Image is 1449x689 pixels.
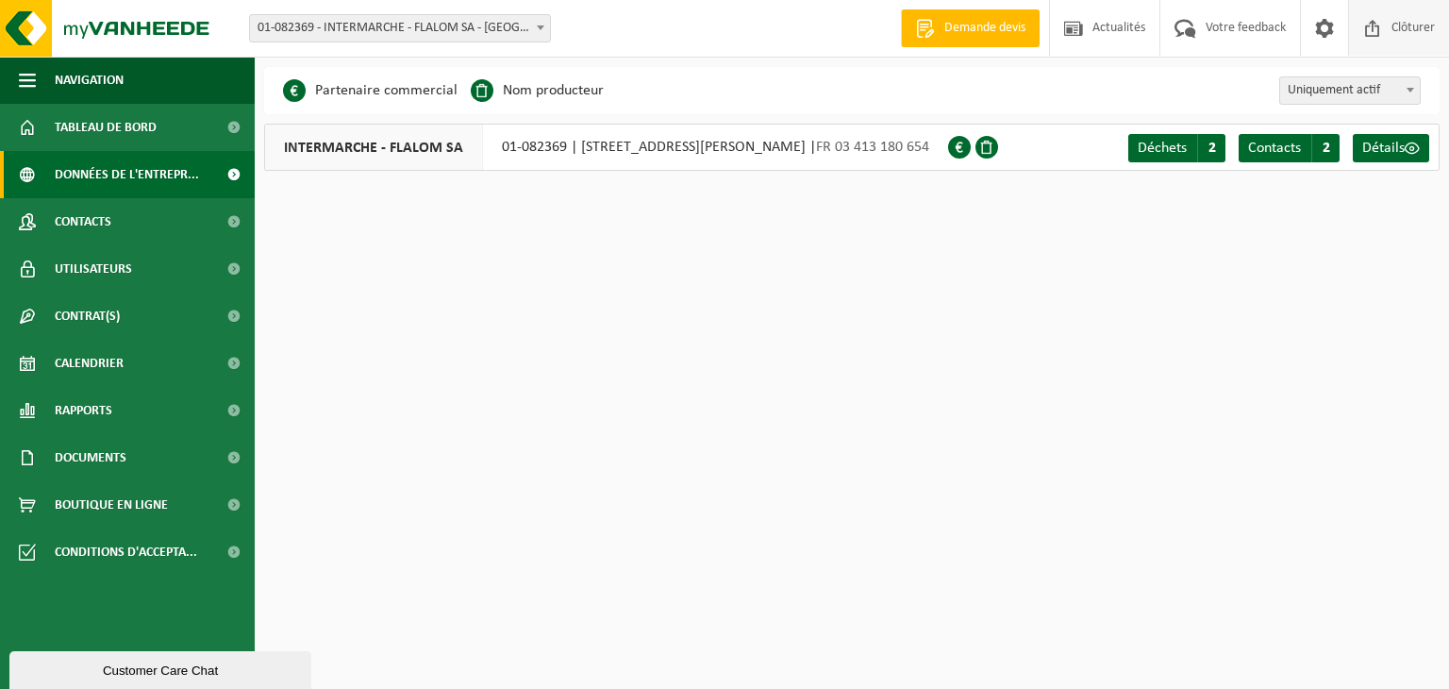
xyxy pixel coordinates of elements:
span: Boutique en ligne [55,481,168,529]
li: Nom producteur [471,76,604,105]
span: Détails [1362,141,1405,156]
span: 01-082369 - INTERMARCHE - FLALOM SA - LOMME [250,15,550,42]
span: INTERMARCHE - FLALOM SA [265,125,483,170]
span: Contacts [55,198,111,245]
iframe: chat widget [9,647,315,689]
span: Conditions d'accepta... [55,529,197,576]
span: Calendrier [55,340,124,387]
span: Navigation [55,57,124,104]
a: Détails [1353,134,1429,162]
span: Utilisateurs [55,245,132,293]
a: Contacts 2 [1239,134,1340,162]
span: Documents [55,434,126,481]
span: Contacts [1248,141,1301,156]
span: 2 [1311,134,1340,162]
span: Demande devis [940,19,1030,38]
span: Rapports [55,387,112,434]
span: Déchets [1138,141,1187,156]
a: Demande devis [901,9,1040,47]
span: Données de l'entrepr... [55,151,199,198]
span: FR 03 413 180 654 [816,140,929,155]
span: Uniquement actif [1279,76,1421,105]
span: Tableau de bord [55,104,157,151]
span: 2 [1197,134,1225,162]
span: 01-082369 - INTERMARCHE - FLALOM SA - LOMME [249,14,551,42]
div: 01-082369 | [STREET_ADDRESS][PERSON_NAME] | [264,124,948,171]
span: Uniquement actif [1280,77,1420,104]
span: Contrat(s) [55,293,120,340]
a: Déchets 2 [1128,134,1225,162]
li: Partenaire commercial [283,76,458,105]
